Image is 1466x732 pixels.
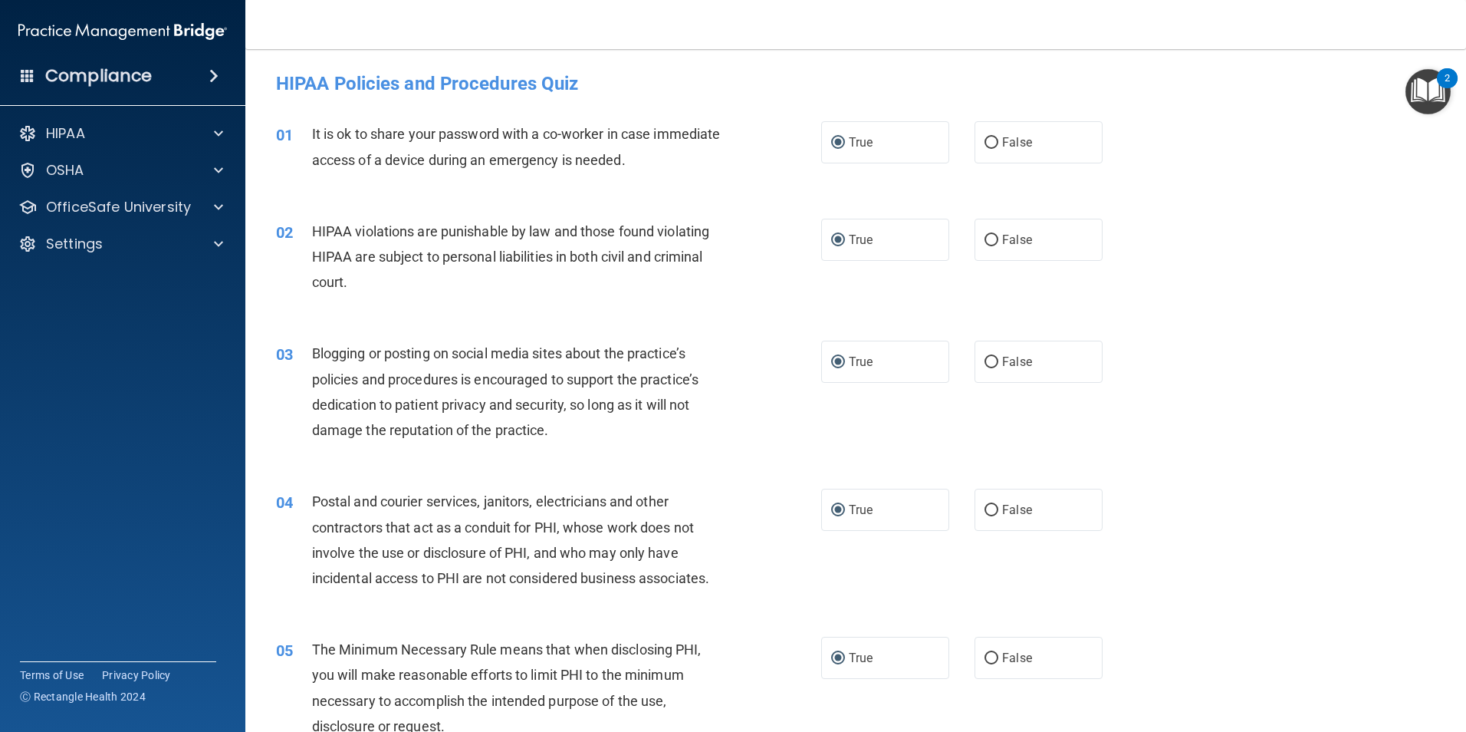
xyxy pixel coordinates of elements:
a: HIPAA [18,124,223,143]
a: Privacy Policy [102,668,171,683]
span: False [1002,503,1032,517]
img: PMB logo [18,16,227,47]
input: False [984,235,998,246]
h4: Compliance [45,65,152,87]
p: HIPAA [46,124,85,143]
div: 2 [1445,78,1450,98]
span: Blogging or posting on social media sites about the practice’s policies and procedures is encoura... [312,345,698,438]
a: OfficeSafe University [18,198,223,216]
button: Open Resource Center, 2 new notifications [1405,69,1451,114]
span: 01 [276,126,293,144]
span: True [849,354,873,369]
span: False [1002,135,1032,150]
iframe: Drift Widget Chat Controller [1389,626,1448,684]
span: 03 [276,345,293,364]
span: It is ok to share your password with a co-worker in case immediate access of a device during an e... [312,126,721,167]
p: OfficeSafe University [46,198,191,216]
span: True [849,232,873,247]
input: False [984,505,998,516]
p: OSHA [46,161,84,180]
a: OSHA [18,161,223,180]
h4: HIPAA Policies and Procedures Quiz [276,74,1435,94]
span: 02 [276,223,293,242]
span: HIPAA violations are punishable by law and those found violating HIPAA are subject to personal li... [312,223,709,290]
input: False [984,137,998,149]
input: False [984,357,998,368]
input: True [831,357,845,368]
span: 05 [276,641,293,660]
span: Postal and courier services, janitors, electricians and other contractors that act as a conduit f... [312,493,709,586]
span: False [1002,651,1032,665]
span: False [1002,354,1032,369]
input: True [831,137,845,149]
span: 04 [276,493,293,512]
input: True [831,653,845,664]
a: Terms of Use [20,668,84,683]
input: False [984,653,998,664]
input: True [831,235,845,246]
span: True [849,651,873,665]
a: Settings [18,235,223,253]
span: True [849,503,873,517]
input: True [831,505,845,516]
span: Ⓒ Rectangle Health 2024 [20,689,146,704]
span: True [849,135,873,150]
p: Settings [46,235,103,253]
span: False [1002,232,1032,247]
